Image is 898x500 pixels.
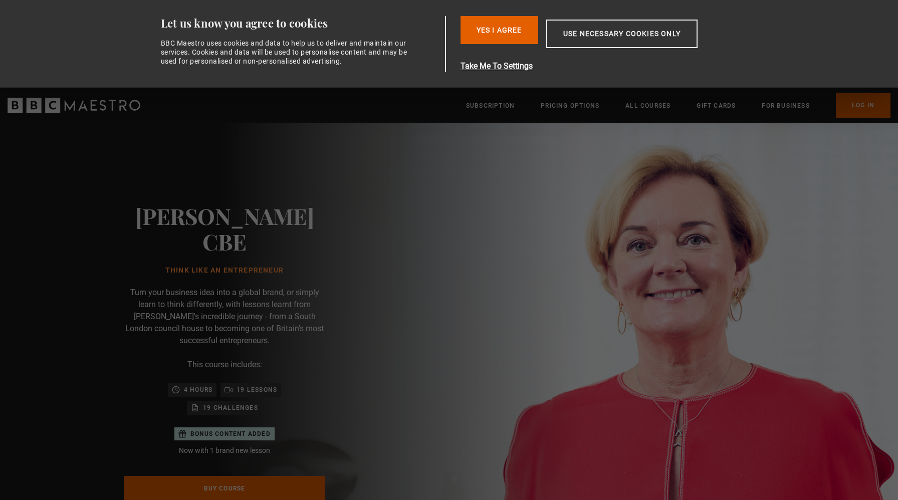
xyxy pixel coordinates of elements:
a: Subscription [466,101,515,111]
p: Turn your business idea into a global brand, or simply learn to think differently, with lessons l... [124,287,325,347]
p: Bonus content added [190,429,271,438]
a: Pricing Options [541,101,599,111]
p: 19 Challenges [203,403,258,413]
a: For business [762,101,809,111]
svg: BBC Maestro [8,98,140,113]
p: This course includes: [187,359,262,371]
div: Let us know you agree to cookies [161,16,441,31]
h1: Think Like an Entrepreneur [124,267,325,275]
a: Log In [836,93,890,118]
a: All Courses [625,101,670,111]
a: Gift Cards [697,101,736,111]
p: Now with 1 brand new lesson [174,445,275,456]
button: Take Me To Settings [461,60,745,72]
h2: [PERSON_NAME] CBE [124,203,325,255]
p: 4 hours [184,385,212,395]
button: Yes I Agree [461,16,538,44]
button: Use necessary cookies only [546,20,698,48]
div: BBC Maestro uses cookies and data to help us to deliver and maintain our services. Cookies and da... [161,39,413,66]
p: 19 lessons [237,385,277,395]
nav: Primary [466,93,890,118]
